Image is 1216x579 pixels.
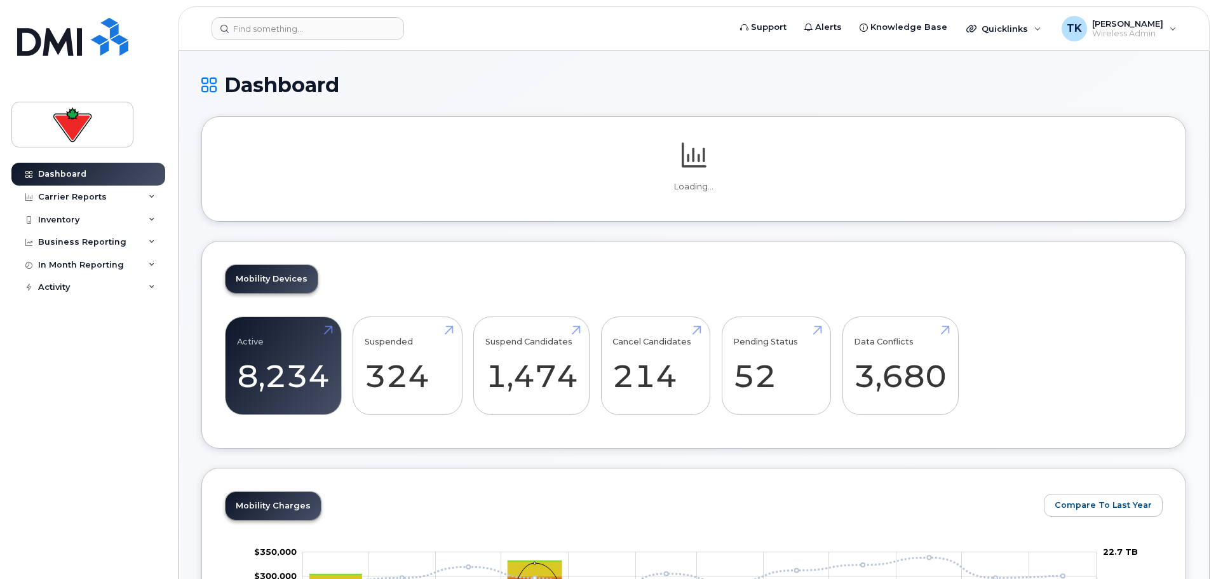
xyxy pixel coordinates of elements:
a: Active 8,234 [237,324,330,408]
g: $0 [254,547,297,557]
p: Loading... [225,181,1163,193]
a: Mobility Devices [226,265,318,293]
tspan: $350,000 [254,547,297,557]
a: Suspended 324 [365,324,450,408]
span: Compare To Last Year [1055,499,1152,511]
tspan: 22.7 TB [1103,547,1138,557]
a: Mobility Charges [226,492,321,520]
a: Cancel Candidates 214 [612,324,698,408]
a: Suspend Candidates 1,474 [485,324,578,408]
a: Data Conflicts 3,680 [854,324,947,408]
h1: Dashboard [201,74,1186,96]
button: Compare To Last Year [1044,494,1163,517]
a: Pending Status 52 [733,324,819,408]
